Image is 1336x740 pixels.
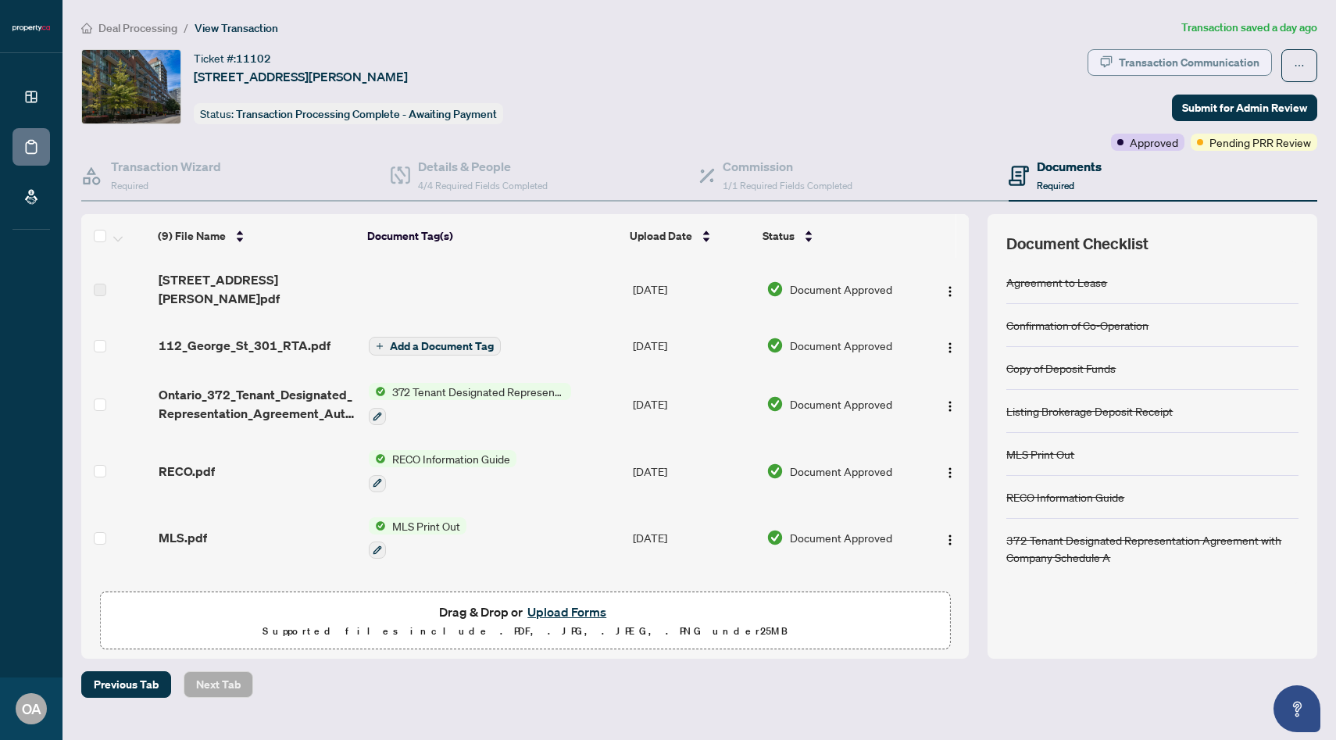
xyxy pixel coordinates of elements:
th: (9) File Name [152,214,361,258]
span: (9) File Name [158,227,226,245]
h4: Commission [723,157,852,176]
button: Transaction Communication [1088,49,1272,76]
span: plus [376,342,384,350]
button: Logo [938,277,963,302]
div: Status: [194,103,503,124]
div: Agreement to Lease [1006,273,1107,291]
img: Logo [944,534,956,546]
span: Document Approved [790,395,892,413]
span: [STREET_ADDRESS][PERSON_NAME]pdf [159,270,357,308]
span: Required [111,180,148,191]
img: Status Icon [369,450,386,467]
span: Deal Processing [98,21,177,35]
img: Status Icon [369,517,386,534]
button: Logo [938,525,963,550]
button: Logo [938,391,963,416]
img: Logo [944,341,956,354]
th: Status [756,214,918,258]
img: logo [13,23,50,33]
h4: Transaction Wizard [111,157,221,176]
img: Document Status [766,395,784,413]
button: Status IconMLS Print Out [369,517,466,559]
p: Supported files include .PDF, .JPG, .JPEG, .PNG under 25 MB [110,622,940,641]
li: / [184,19,188,37]
img: Document Status [766,337,784,354]
span: Upload Date [630,227,692,245]
td: [DATE] [627,438,761,505]
span: Document Checklist [1006,233,1148,255]
img: Document Status [766,281,784,298]
button: Add a Document Tag [369,336,501,356]
button: Status IconRECO Information Guide [369,450,516,492]
td: [DATE] [627,505,761,572]
button: Add a Document Tag [369,337,501,356]
span: home [81,23,92,34]
div: Transaction Communication [1119,50,1259,75]
span: Status [763,227,795,245]
td: [DATE] [627,571,761,638]
div: Copy of Deposit Funds [1006,359,1116,377]
h4: Documents [1037,157,1102,176]
span: Document Approved [790,281,892,298]
th: Upload Date [623,214,757,258]
span: RECO.pdf [159,462,215,481]
span: MLS Print Out [386,517,466,534]
span: OA [22,698,41,720]
article: Transaction saved a day ago [1181,19,1317,37]
button: Open asap [1273,685,1320,732]
div: Listing Brokerage Deposit Receipt [1006,402,1173,420]
button: Submit for Admin Review [1172,95,1317,121]
button: Logo [938,459,963,484]
img: IMG-C12400340_1.jpg [82,50,180,123]
span: Previous Tab [94,672,159,697]
button: Status Icon372 Tenant Designated Representation Agreement with Company Schedule A [369,383,571,425]
th: Document Tag(s) [361,214,623,258]
img: Document Status [766,529,784,546]
span: Document Approved [790,463,892,480]
span: 11102 [236,52,271,66]
span: Transaction Processing Complete - Awaiting Payment [236,107,497,121]
button: Next Tab [184,671,253,698]
div: 372 Tenant Designated Representation Agreement with Company Schedule A [1006,531,1298,566]
span: View Transaction [195,21,278,35]
span: Drag & Drop orUpload FormsSupported files include .PDF, .JPG, .JPEG, .PNG under25MB [101,592,949,650]
button: Previous Tab [81,671,171,698]
img: Logo [944,285,956,298]
button: Logo [938,333,963,358]
span: Ontario_372_Tenant_Designated_Representation_Agreement_Authority_for_Lease_or_Purchase 1.pdf [159,385,357,423]
span: RECO Information Guide [386,450,516,467]
button: Upload Forms [523,602,611,622]
div: MLS Print Out [1006,445,1074,463]
div: Confirmation of Co-Operation [1006,316,1148,334]
span: Document Approved [790,529,892,546]
img: Status Icon [369,383,386,400]
span: 1/1 Required Fields Completed [723,180,852,191]
td: [DATE] [627,258,761,320]
div: Ticket #: [194,49,271,67]
span: Approved [1130,134,1178,151]
img: Logo [944,467,956,479]
img: Document Status [766,463,784,480]
span: Submit for Admin Review [1182,95,1307,120]
span: MLS.pdf [159,528,207,547]
td: [DATE] [627,320,761,370]
div: RECO Information Guide [1006,488,1124,506]
img: Logo [944,400,956,413]
span: Document Approved [790,337,892,354]
span: 372 Tenant Designated Representation Agreement with Company Schedule A [386,383,571,400]
span: Drag & Drop or [439,602,611,622]
span: Add a Document Tag [390,341,494,352]
span: ellipsis [1294,60,1305,71]
h4: Details & People [418,157,548,176]
span: Required [1037,180,1074,191]
span: 4/4 Required Fields Completed [418,180,548,191]
span: Pending PRR Review [1209,134,1311,151]
span: [STREET_ADDRESS][PERSON_NAME] [194,67,408,86]
span: 112_George_St_301_RTA.pdf [159,336,330,355]
td: [DATE] [627,370,761,438]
